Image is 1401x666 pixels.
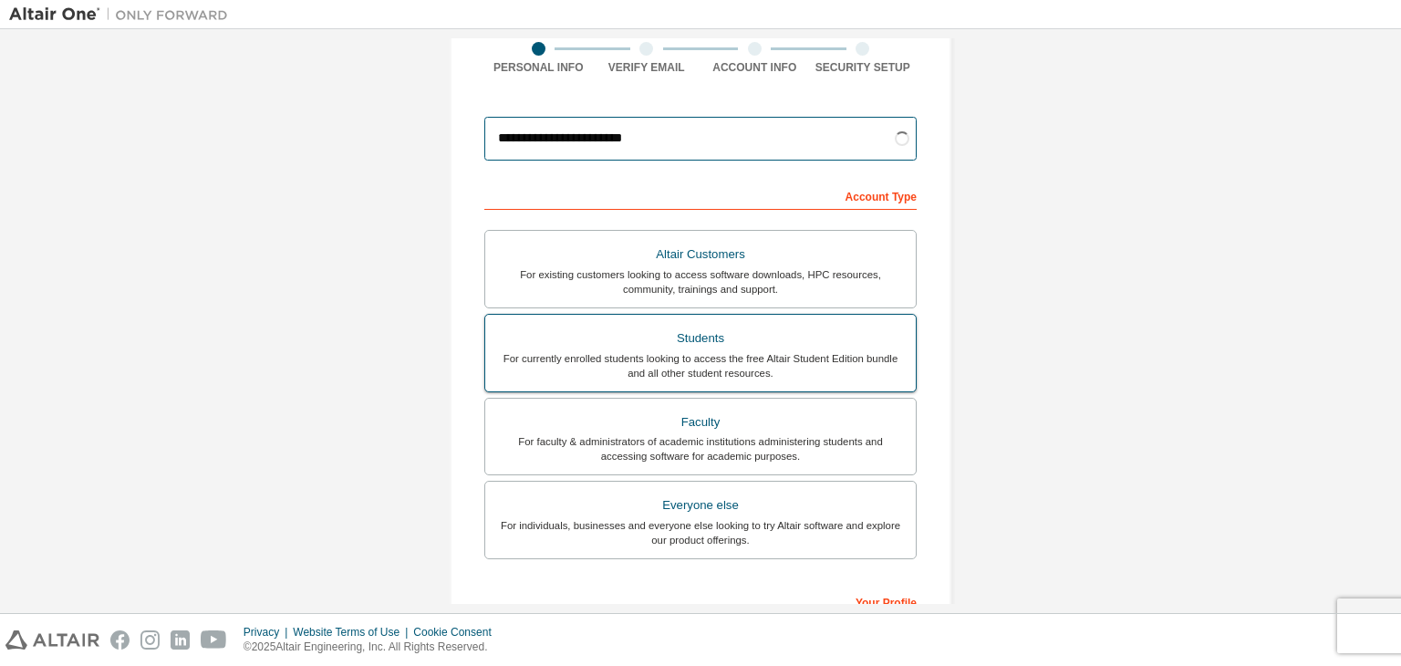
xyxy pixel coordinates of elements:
[140,630,160,650] img: instagram.svg
[496,493,905,518] div: Everyone else
[9,5,237,24] img: Altair One
[496,351,905,380] div: For currently enrolled students looking to access the free Altair Student Edition bundle and all ...
[201,630,227,650] img: youtube.svg
[484,181,917,210] div: Account Type
[809,60,918,75] div: Security Setup
[413,625,502,640] div: Cookie Consent
[496,434,905,463] div: For faculty & administrators of academic institutions administering students and accessing softwa...
[244,640,503,655] p: © 2025 Altair Engineering, Inc. All Rights Reserved.
[293,625,413,640] div: Website Terms of Use
[496,267,905,297] div: For existing customers looking to access software downloads, HPC resources, community, trainings ...
[496,242,905,267] div: Altair Customers
[593,60,701,75] div: Verify Email
[110,630,130,650] img: facebook.svg
[484,60,593,75] div: Personal Info
[496,518,905,547] div: For individuals, businesses and everyone else looking to try Altair software and explore our prod...
[484,587,917,616] div: Your Profile
[496,410,905,435] div: Faculty
[496,326,905,351] div: Students
[5,630,99,650] img: altair_logo.svg
[244,625,293,640] div: Privacy
[171,630,190,650] img: linkedin.svg
[700,60,809,75] div: Account Info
